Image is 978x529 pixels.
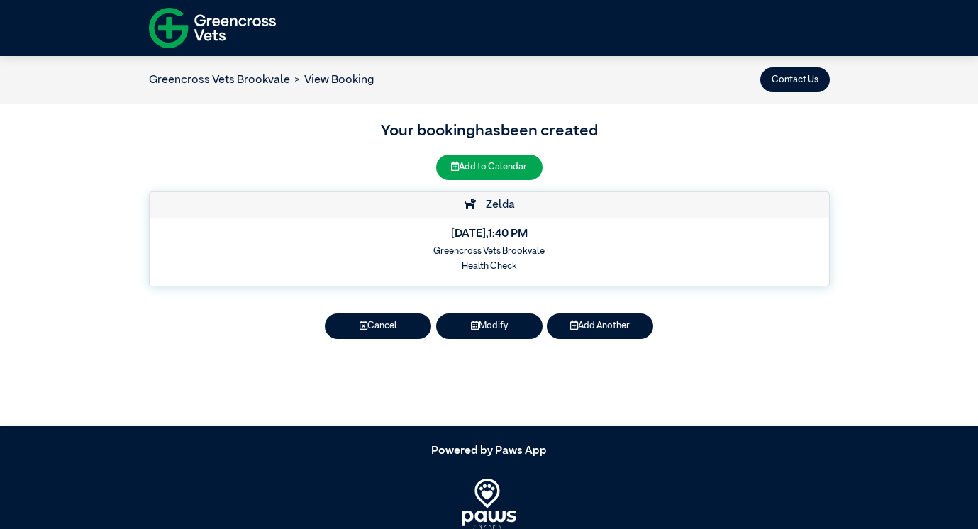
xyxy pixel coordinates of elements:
[149,120,830,144] h3: Your booking has been created
[149,72,374,89] nav: breadcrumb
[158,246,819,257] h6: Greencross Vets Brookvale
[479,199,515,211] span: Zelda
[149,74,290,86] a: Greencross Vets Brookvale
[158,228,819,241] h5: [DATE] , 1:40 PM
[760,67,830,92] button: Contact Us
[547,313,653,338] button: Add Another
[290,72,374,89] li: View Booking
[158,261,819,272] h6: Health Check
[436,155,543,179] button: Add to Calendar
[149,4,276,52] img: f-logo
[325,313,431,338] button: Cancel
[149,445,830,458] h5: Powered by Paws App
[436,313,543,338] button: Modify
